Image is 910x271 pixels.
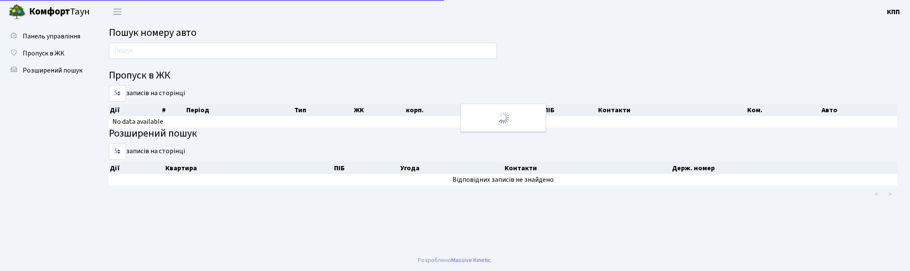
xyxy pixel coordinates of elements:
[4,28,90,45] a: Панель управління
[746,104,821,116] th: Ком.
[23,66,82,75] span: Розширений пошук
[405,104,491,116] th: корп.
[109,104,161,116] th: Дії
[23,49,65,58] span: Пропуск в ЖК
[109,128,897,140] h4: Розширений пошук
[23,32,80,41] span: Панель управління
[353,104,405,116] th: ЖК
[29,5,70,18] b: Комфорт
[109,70,897,82] h4: Пропуск в ЖК
[29,5,90,19] span: Таун
[185,104,294,116] th: Період
[4,45,90,62] a: Пропуск в ЖК
[597,104,746,116] th: Контакти
[109,43,497,59] input: Пошук
[161,104,185,116] th: #
[109,174,897,186] td: Відповідних записів не знайдено
[9,3,26,20] img: logo.png
[399,162,504,174] th: Угода
[109,116,897,128] td: No data available
[109,143,126,160] select: записів на сторінці
[109,85,185,102] label: записів на сторінці
[109,162,164,174] th: Дії
[109,143,185,160] label: записів на сторінці
[4,62,90,79] a: Розширений пошук
[887,7,900,17] a: КПП
[504,162,671,174] th: Контакти
[109,85,126,102] select: записів на сторінці
[496,111,510,125] img: Обробка...
[333,162,399,174] th: ПІБ
[418,256,492,265] div: Розроблено .
[107,5,128,19] button: Переключити навігацію
[164,162,334,174] th: Квартира
[451,256,491,265] a: Massive Kinetic
[294,104,353,116] th: Тип
[543,104,597,116] th: ПІБ
[109,25,197,40] span: Пошук номеру авто
[821,104,897,116] th: Авто
[671,162,897,174] th: Держ. номер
